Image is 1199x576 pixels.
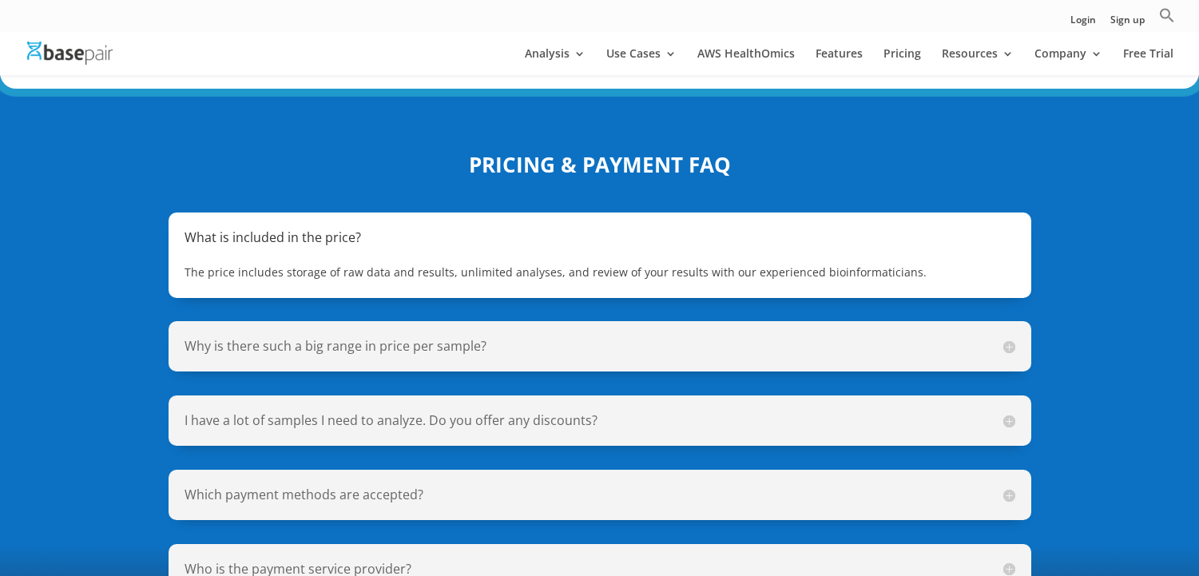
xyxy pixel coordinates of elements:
h5: Why is there such a big range in price per sample? [185,337,1015,356]
span: The price includes storage of raw data and results, unlimited analyses, and review of your result... [185,264,927,280]
a: Features [816,48,863,75]
a: Search Icon Link [1159,7,1175,32]
a: Pricing [883,48,921,75]
h5: Which payment methods are accepted? [185,486,1015,504]
a: Login [1070,15,1096,32]
a: Analysis [525,48,586,75]
a: Company [1034,48,1102,75]
svg: Search [1159,7,1175,23]
h5: What is included in the price? [185,228,1015,247]
img: Basepair [27,42,113,65]
a: Resources [942,48,1014,75]
a: Use Cases [606,48,677,75]
h5: I have a lot of samples I need to analyze. Do you offer any discounts? [185,411,1015,430]
strong: PRICING & PAYMENT FAQ [469,150,731,179]
a: AWS HealthOmics [697,48,795,75]
a: Sign up [1110,15,1145,32]
a: Free Trial [1123,48,1173,75]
